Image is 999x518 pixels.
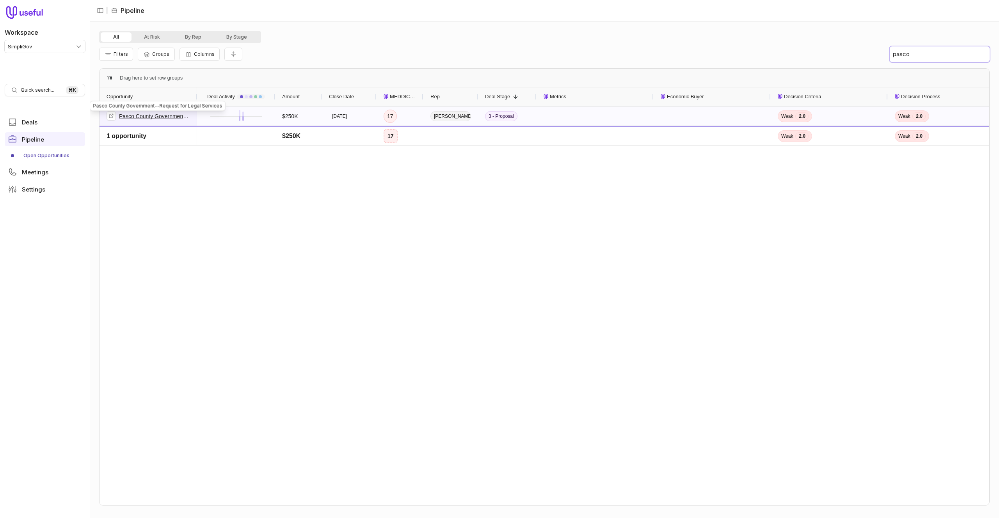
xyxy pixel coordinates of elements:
[5,149,85,162] a: Open Opportunities
[101,32,132,42] button: All
[66,86,78,94] kbd: ⌘ K
[384,87,416,106] div: MEDDICC Score
[912,112,926,120] span: 2.0
[5,149,85,162] div: Pipeline submenu
[207,92,235,101] span: Deal Activity
[21,87,54,93] span: Quick search...
[784,92,821,101] span: Decision Criteria
[430,111,471,121] span: [PERSON_NAME]
[22,186,45,192] span: Settings
[180,48,220,61] button: Columns
[90,101,226,111] div: Pasco County Government--Request for Legal Services
[114,51,128,57] span: Filters
[430,92,440,101] span: Rep
[282,112,298,121] div: $250K
[5,132,85,146] a: Pipeline
[667,92,704,101] span: Economic Buyer
[152,51,169,57] span: Groups
[111,6,144,15] li: Pipeline
[332,113,347,119] time: [DATE]
[194,51,215,57] span: Columns
[387,112,393,121] div: 17
[106,6,108,15] span: |
[778,87,881,106] div: Decision Criteria
[5,115,85,129] a: Deals
[485,92,510,101] span: Deal Stage
[107,92,133,101] span: Opportunity
[890,46,990,62] input: Press "/" to search within cells...
[138,48,174,61] button: Group Pipeline
[214,32,260,42] button: By Stage
[99,48,133,61] button: Filter Pipeline
[224,48,242,61] button: Collapse all rows
[390,92,416,101] span: MEDDICC Score
[329,92,354,101] span: Close Date
[901,92,940,101] span: Decision Process
[22,169,48,175] span: Meetings
[282,92,300,101] span: Amount
[5,28,38,37] label: Workspace
[485,111,517,121] span: 3 - Proposal
[544,87,647,106] div: Metrics
[781,113,793,119] span: Weak
[661,87,764,106] div: Economic Buyer
[795,112,809,120] span: 2.0
[550,92,566,101] span: Metrics
[5,182,85,196] a: Settings
[22,119,37,125] span: Deals
[22,137,44,142] span: Pipeline
[132,32,172,42] button: At Risk
[94,5,106,16] button: Collapse sidebar
[898,113,910,119] span: Weak
[5,165,85,179] a: Meetings
[119,112,190,121] a: Pasco County Government--Request for Legal Services
[120,73,183,83] span: Drag here to set row groups
[120,73,183,83] div: Row Groups
[895,87,998,106] div: Decision Process
[172,32,214,42] button: By Rep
